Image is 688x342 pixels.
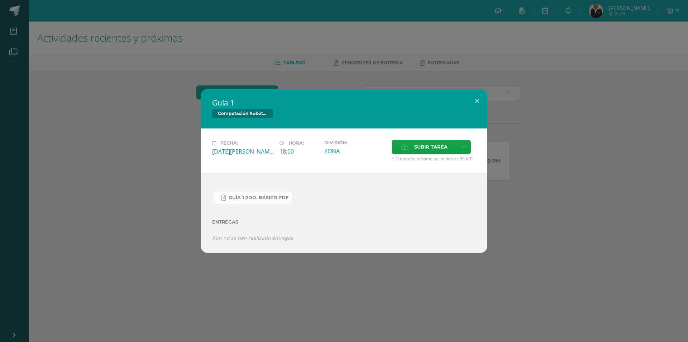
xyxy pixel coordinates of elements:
[288,140,304,146] span: Hora:
[212,234,293,241] i: Aún no se han realizado entregas
[414,140,448,154] span: Subir tarea
[324,140,386,145] label: División:
[212,109,273,118] span: Computación Robótica
[220,140,238,146] span: Fecha:
[279,147,319,155] div: 18:00
[214,191,292,205] a: Guía 1 2do. Básico.pdf
[229,195,288,201] span: Guía 1 2do. Básico.pdf
[212,98,476,108] h2: Guía 1
[212,147,274,155] div: [DATE][PERSON_NAME]
[392,156,476,162] span: * El tamaño máximo permitido es 50 MB
[324,147,386,155] div: ZONA
[467,89,487,113] button: Close (Esc)
[212,219,476,225] label: Entregas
